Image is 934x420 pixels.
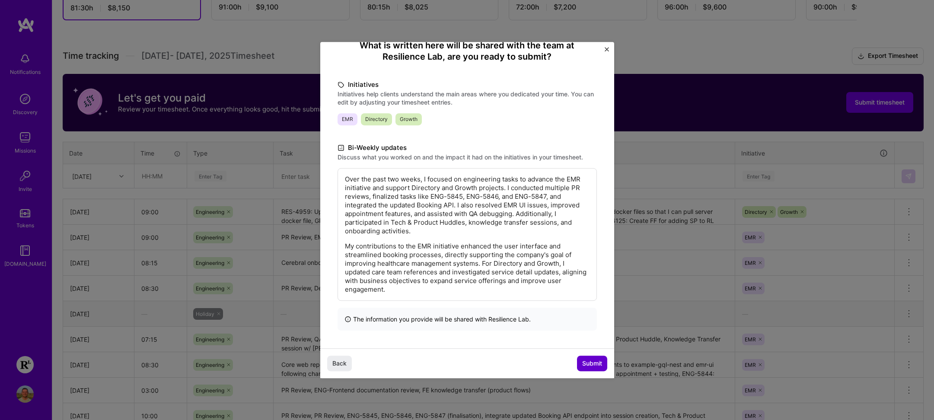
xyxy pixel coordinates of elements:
[338,80,597,90] label: Initiatives
[338,80,344,90] i: icon TagBlack
[344,315,351,324] i: icon InfoBlack
[332,359,347,368] span: Back
[395,113,422,125] span: Growth
[582,359,602,368] span: Submit
[338,153,597,161] label: Discuss what you worked on and the impact it had on the initiatives in your timesheet.
[338,143,344,153] i: icon DocumentBlack
[338,143,597,153] label: Bi-Weekly updates
[345,242,590,294] p: My contributions to the EMR initiative enhanced the user interface and streamlined booking proces...
[338,113,357,125] span: EMR
[577,356,607,371] button: Submit
[338,40,597,62] h4: What is written here will be shared with the team at Resilience Lab , are you ready to submit?
[338,90,597,106] label: Initiatives help clients understand the main areas where you dedicated your time. You can edit by...
[345,175,590,235] p: Over the past two weeks, I focused on engineering tasks to advance the EMR initiative and support...
[605,47,609,56] button: Close
[327,356,352,371] button: Back
[338,308,597,331] div: The information you provide will be shared with Resilience Lab .
[361,113,392,125] span: Directory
